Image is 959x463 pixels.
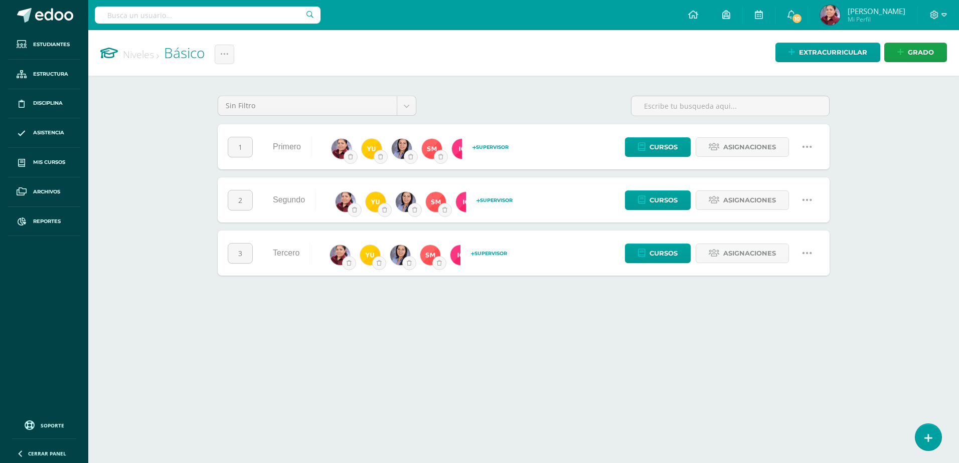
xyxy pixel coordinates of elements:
a: Cursos [625,137,691,157]
a: Niveles [123,48,159,61]
a: Tercero [273,249,299,257]
span: Asignaciones [723,138,776,156]
img: cd351d3d8a4001e278b4be47b7b4112c.png [396,192,416,212]
span: Grado [908,43,934,62]
a: Grado [884,43,947,62]
a: Reportes [8,207,80,237]
a: Estudiantes [8,30,80,60]
span: Asignaciones [723,244,776,263]
span: Cerrar panel [28,450,66,457]
a: Asignaciones [696,137,789,157]
a: Cursos [625,190,691,210]
a: Asignaciones [696,244,789,263]
input: Busca un usuario... [95,7,321,24]
span: Extracurricular [799,43,867,62]
span: Disciplina [33,99,63,107]
a: Soporte [12,418,76,431]
a: Básico [164,43,205,62]
span: Reportes [33,217,61,225]
img: d9839faed36835e881210bda955146b6.png [456,192,476,212]
span: Asistencia [33,129,64,137]
img: d9839faed36835e881210bda955146b6.png [452,139,472,159]
span: Sin Filtro [226,96,389,115]
span: Asignaciones [723,191,776,209]
img: cd351d3d8a4001e278b4be47b7b4112c.png [390,245,410,265]
a: Segundo [273,195,305,204]
span: Cursos [650,138,678,156]
span: Cursos [650,191,678,209]
a: Archivos [8,177,80,207]
span: Mi Perfil [848,15,905,24]
span: Supervisor [472,144,509,150]
a: Asignaciones [696,190,789,210]
img: d9839faed36835e881210bda955146b6.png [450,245,470,265]
input: Escribe tu busqueda aqui... [631,96,829,116]
span: [PERSON_NAME] [848,6,905,16]
img: a4c9654d905a1a01dc2161da199b9124.png [422,139,442,159]
a: Disciplina [8,89,80,119]
img: ca38207ff64f461ec141487f36af9fbf.png [332,139,352,159]
span: Estudiantes [33,41,70,49]
a: Mis cursos [8,148,80,177]
span: Archivos [33,188,60,196]
span: Cursos [650,244,678,263]
span: Soporte [41,422,64,429]
img: 93b7b67941b764bb747a7261d69f45f2.png [366,192,386,212]
img: a4c9654d905a1a01dc2161da199b9124.png [426,192,446,212]
img: cd351d3d8a4001e278b4be47b7b4112c.png [392,139,412,159]
a: Asistencia [8,118,80,148]
span: 10 [791,13,803,24]
span: Supervisor [476,197,513,203]
a: Sin Filtro [218,96,416,115]
span: Supervisor [471,251,507,256]
span: Estructura [33,70,68,78]
a: Cursos [625,244,691,263]
a: Extracurricular [775,43,880,62]
a: Estructura [8,60,80,89]
img: d6b8000caef82a835dfd50702ce5cd6f.png [820,5,840,25]
span: Mis cursos [33,158,65,166]
img: 93b7b67941b764bb747a7261d69f45f2.png [360,245,380,265]
img: a4c9654d905a1a01dc2161da199b9124.png [420,245,440,265]
img: ca38207ff64f461ec141487f36af9fbf.png [336,192,356,212]
a: Primero [273,142,301,151]
img: 93b7b67941b764bb747a7261d69f45f2.png [362,139,382,159]
img: ca38207ff64f461ec141487f36af9fbf.png [330,245,350,265]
